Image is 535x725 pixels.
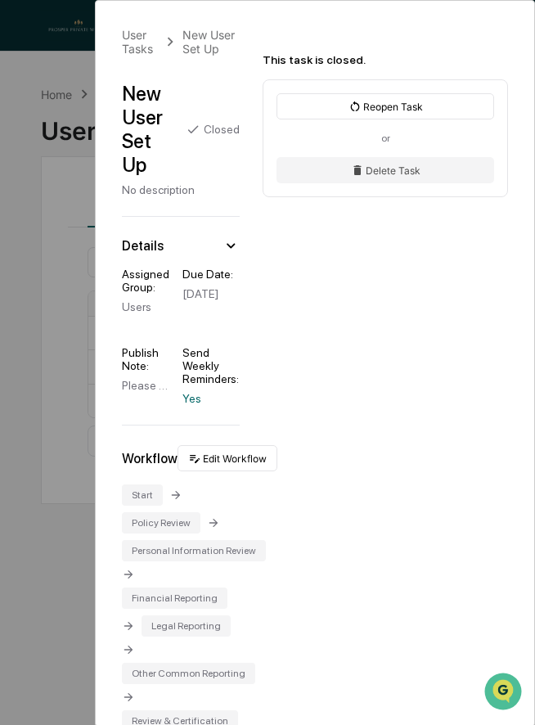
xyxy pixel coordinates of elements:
div: Send Weekly Reminders: [182,346,239,385]
div: Workflow [122,451,178,466]
span: Preclearance [33,206,106,223]
div: Financial Reporting [122,588,227,609]
span: Pylon [163,277,198,290]
div: Details [122,238,164,254]
p: How can we help? [16,34,298,61]
div: Personal Information Review [122,540,266,561]
a: 🔎Data Lookup [10,231,110,260]
div: New User Set Up [122,82,173,177]
a: 🖐️Preclearance [10,200,112,229]
div: No description [122,183,240,196]
a: Powered byPylon [115,277,198,290]
iframe: Open customer support [483,671,527,715]
div: Please complete the New User set up attestation. Be sure to connect ALL outside brokerage account... [122,379,169,392]
button: Delete Task [276,157,494,183]
div: Due Date: [182,268,239,281]
a: 🗄️Attestations [112,200,209,229]
div: 🗄️ [119,208,132,221]
div: Start [122,484,163,506]
div: Closed [204,123,240,136]
div: Publish Note: [122,346,169,372]
div: Users [122,300,169,313]
div: 🔎 [16,239,29,252]
div: Policy Review [122,512,200,534]
div: or [276,133,494,144]
div: Legal Reporting [142,615,231,637]
div: Assigned Group: [122,268,169,294]
div: This task is closed. [263,53,508,66]
div: User Tasks [122,28,158,56]
button: Start new chat [278,130,298,150]
div: 🖐️ [16,208,29,221]
div: Start new chat [56,125,268,142]
img: 1746055101610-c473b297-6a78-478c-a979-82029cc54cd1 [16,125,46,155]
span: Attestations [135,206,203,223]
div: New User Set Up [182,28,240,56]
button: Edit Workflow [178,445,277,471]
span: Data Lookup [33,237,103,254]
div: Yes [182,392,239,405]
div: We're available if you need us! [56,142,207,155]
div: Other Common Reporting [122,663,255,684]
div: [DATE] [182,287,239,300]
button: Reopen Task [276,93,494,119]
